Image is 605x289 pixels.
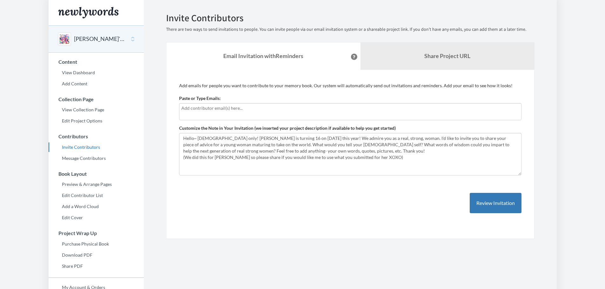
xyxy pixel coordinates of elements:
[49,213,144,222] a: Edit Cover
[181,105,519,112] input: Add contributor email(s) here...
[166,13,534,23] h2: Invite Contributors
[49,59,144,65] h3: Content
[179,82,521,89] p: Add emails for people you want to contribute to your memory book. Our system will automatically s...
[49,202,144,211] a: Add a Word Cloud
[49,154,144,163] a: Message Contributors
[49,105,144,115] a: View Collection Page
[49,230,144,236] h3: Project Wrap Up
[49,171,144,177] h3: Book Layout
[49,116,144,126] a: Edit Project Options
[49,239,144,249] a: Purchase Physical Book
[49,250,144,260] a: Download PDF
[49,261,144,271] a: Share PDF
[179,133,521,175] textarea: Hello~ [DEMOGRAPHIC_DATA] only! [PERSON_NAME] is turning 16 on [DATE] this year! We admire you as...
[49,68,144,77] a: View Dashboard
[166,26,534,33] p: There are two ways to send invitations to people. You can invite people via our email invitation ...
[49,96,144,102] h3: Collection Page
[49,191,144,200] a: Edit Contributor List
[74,35,125,43] button: [PERSON_NAME]'s 16th Birthday
[49,180,144,189] a: Preview & Arrange Pages
[58,7,118,18] img: Newlywords logo
[223,52,303,59] strong: Email Invitation with Reminders
[424,52,470,59] b: Share Project URL
[49,142,144,152] a: Invite Contributors
[179,125,396,131] label: Customize the Note in Your Invitation (we inserted your project description if available to help ...
[470,193,521,213] button: Review Invitation
[179,95,221,102] label: Paste or Type Emails:
[49,79,144,89] a: Add Content
[49,134,144,139] h3: Contributors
